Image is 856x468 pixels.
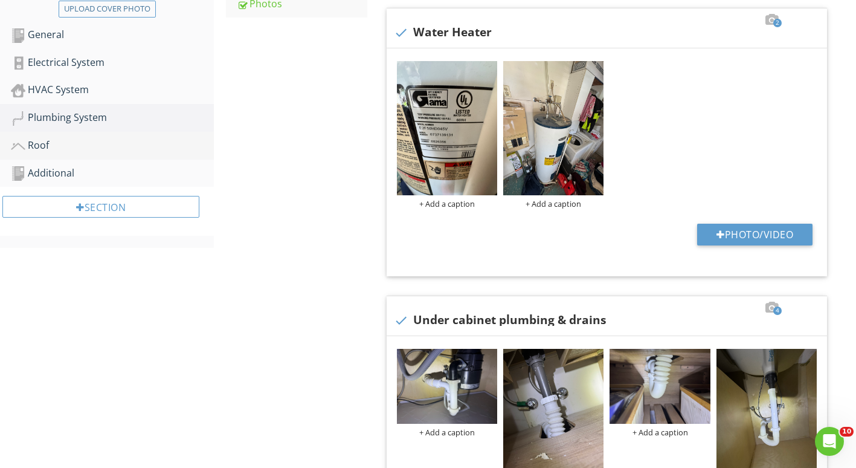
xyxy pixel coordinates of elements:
button: Upload cover photo [59,1,156,18]
div: General [11,27,214,43]
button: Photo/Video [697,224,813,245]
span: 4 [773,307,782,315]
div: Roof [11,138,214,154]
div: Electrical System [11,55,214,71]
span: 10 [840,427,854,437]
span: 2 [773,19,782,27]
div: + Add a caption [610,427,710,437]
iframe: Intercom live chat [815,427,844,456]
div: Section [2,196,199,218]
div: Additional [11,166,214,181]
div: Upload cover photo [64,3,150,15]
div: + Add a caption [503,199,603,209]
img: photo.jpg [397,61,497,195]
img: photo.jpg [610,349,710,424]
img: photo.jpg [503,61,603,195]
img: photo.jpg [397,349,497,424]
div: HVAC System [11,82,214,98]
div: + Add a caption [397,199,497,209]
div: + Add a caption [397,427,497,437]
div: Plumbing System [11,110,214,126]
